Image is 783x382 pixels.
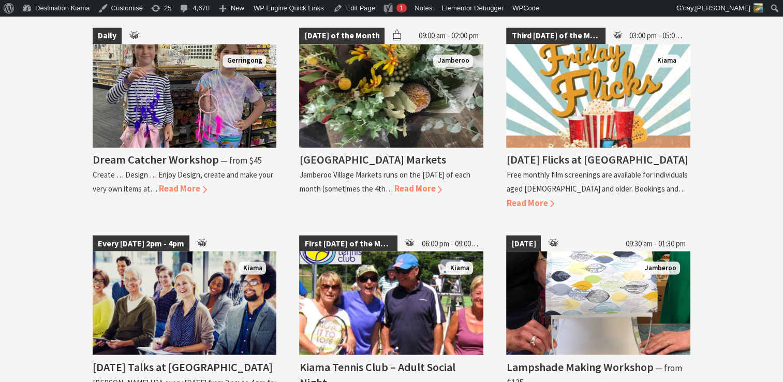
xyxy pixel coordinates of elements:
img: 2 pairs of hands making a lampshade [506,251,690,355]
span: 06:00 pm - 09:00 pm [417,235,484,252]
img: Making a dream catcher with beads feathers a web and hanger is very popular for a class [93,44,277,148]
span: Kiama [239,261,266,274]
span: 09:30 am - 01:30 pm [620,235,690,252]
p: Jamberoo Village Markets runs on the [DATE] of each month (sometimes the 4th… [299,170,470,194]
span: First [DATE] of the Month [299,235,397,252]
span: Gerringong [223,54,266,67]
p: Free monthly film screenings are available for individuals aged [DEMOGRAPHIC_DATA] and older. Boo... [506,170,687,194]
span: 1 [400,4,403,12]
h4: Lampshade Making Workshop [506,359,653,374]
span: [DATE] of the Month [299,27,385,44]
span: Read More [159,183,207,194]
span: Third [DATE] of the Month [506,27,605,44]
h4: Dream Catcher Workshop [93,152,219,167]
h4: [DATE] Flicks at [GEOGRAPHIC_DATA] [506,152,688,167]
span: [PERSON_NAME] [695,4,750,12]
span: Every [DATE] 2pm - 4pm [93,235,189,252]
span: 09:00 am - 02:00 pm [413,27,483,44]
span: Kiama [653,54,680,67]
span: Read More [506,197,554,209]
p: Create … Design … Enjoy Design, create and make your very own items at… [93,170,273,194]
span: Kiama [446,261,473,274]
h4: [GEOGRAPHIC_DATA] Markets [299,152,446,167]
a: Daily Making a dream catcher with beads feathers a web and hanger is very popular for a class Ger... [93,27,277,210]
h4: [DATE] Talks at [GEOGRAPHIC_DATA] [93,359,273,374]
span: Daily [93,27,122,44]
span: ⁠— from $45 [220,155,262,166]
span: Jamberoo [640,261,680,274]
a: [DATE] of the Month 09:00 am - 02:00 pm Native bunches Jamberoo [GEOGRAPHIC_DATA] Markets Jambero... [299,27,483,210]
span: Jamberoo [433,54,473,67]
img: Native bunches [299,44,483,148]
span: 03:00 pm - 05:00 pm [624,27,690,44]
span: Read More [394,183,442,194]
span: [DATE] [506,235,541,252]
a: Third [DATE] of the Month 03:00 pm - 05:00 pm Kiama [DATE] Flicks at [GEOGRAPHIC_DATA] Free month... [506,27,690,210]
